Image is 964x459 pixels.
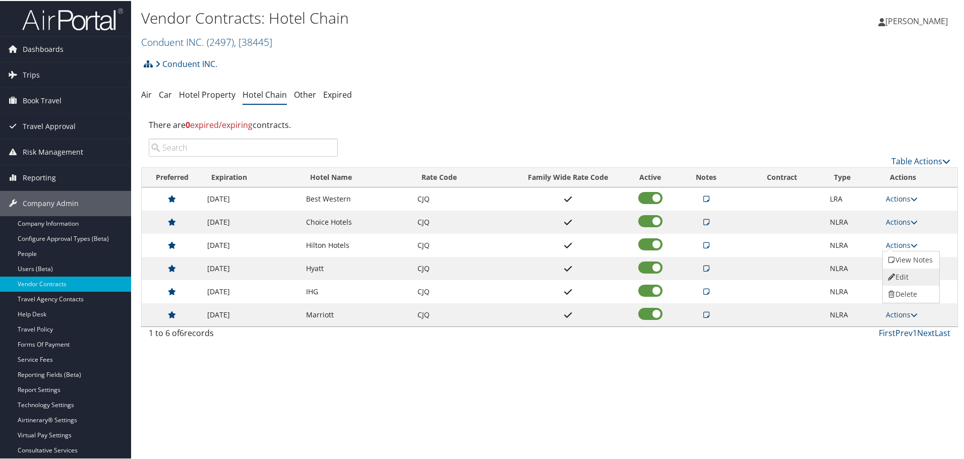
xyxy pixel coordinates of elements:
div: There are contracts. [141,110,958,138]
i: 786843527 14.5% // TP+ CJQ / WS 9D7 [703,287,709,294]
th: Notes: activate to sort column ascending [674,167,739,186]
a: [PERSON_NAME] [878,5,958,35]
a: Hotel Chain [243,88,287,99]
td: [DATE] [202,256,301,279]
a: Last [935,326,950,338]
div: 1 to 6 of records [149,326,338,343]
i: NC00208 // TP+ CJQ / WS 9D7 - 15% off BAR [703,264,709,271]
a: Edit [883,268,937,285]
a: Next [917,326,935,338]
a: Expired [323,88,352,99]
i: Rates tested in TP+ Oct 2025; Conduent Choice ID: 00913620 25 Percent off Bar // TP+ CJQ / WORLDS... [703,218,709,225]
a: Actions [886,309,918,318]
a: Conduent INC. [155,53,217,73]
th: Hotel Name: activate to sort column ascending [301,167,412,186]
th: Actions [881,167,957,186]
td: LRA [825,186,881,210]
td: CJQ [412,256,510,279]
span: Company Admin [23,190,79,215]
td: NLRA [825,302,881,325]
td: [DATE] [202,302,301,325]
a: Actions [886,239,918,249]
span: Reporting [23,164,56,189]
img: airportal-logo.png [22,7,123,30]
strong: 0 [186,118,190,129]
td: CJQ [412,210,510,233]
a: Actions [886,193,918,203]
i: Rates tested in TP+ Oct 2025; Best Western 25%/19% 01657430 // TP+ CJQ [703,194,709,202]
i: CC6 // TP+ CJQ / WS 9D7 [703,310,709,317]
td: Best Western [301,186,412,210]
th: Expiration: activate to sort column ascending [202,167,301,186]
span: ( 2497 ) [207,34,234,48]
td: Hilton Hotels [301,233,412,256]
span: , [ 38445 ] [234,34,272,48]
span: Risk Management [23,139,83,164]
td: NLRA [825,233,881,256]
th: Family Wide Rate Code: activate to sort column ascending [510,167,627,186]
td: Choice Hotels [301,210,412,233]
a: Prev [895,326,913,338]
td: CJQ [412,302,510,325]
td: Marriott [301,302,412,325]
th: Type: activate to sort column ascending [825,167,881,186]
td: [DATE] [202,210,301,233]
span: Travel Approval [23,113,76,138]
td: NLRA [825,256,881,279]
span: [PERSON_NAME] [885,15,948,26]
input: Search [149,138,338,156]
a: Conduent INC. [141,34,272,48]
th: Active: activate to sort column ascending [627,167,674,186]
span: 6 [179,326,184,338]
th: Contract: activate to sort column ascending [739,167,825,186]
a: Table Actions [891,155,950,166]
a: Air [141,88,152,99]
i: TP+ CJQ / WS 9D7 - 6% [703,241,709,248]
td: NLRA [825,210,881,233]
td: CJQ [412,233,510,256]
a: 1 [913,326,917,338]
a: Other [294,88,316,99]
td: CJQ [412,186,510,210]
h1: Vendor Contracts: Hotel Chain [141,7,686,28]
a: Car [159,88,172,99]
a: First [879,326,895,338]
th: Rate Code: activate to sort column ascending [412,167,510,186]
a: Hotel Property [179,88,235,99]
a: Delete [883,285,937,302]
a: View Notes [883,250,937,268]
td: Hyatt [301,256,412,279]
td: [DATE] [202,279,301,302]
th: Preferred: activate to sort column ascending [142,167,202,186]
span: Dashboards [23,36,64,61]
span: Book Travel [23,87,62,112]
td: NLRA [825,279,881,302]
td: [DATE] [202,233,301,256]
td: CJQ [412,279,510,302]
span: Trips [23,61,40,87]
td: IHG [301,279,412,302]
span: expired/expiring [186,118,253,129]
a: Actions [886,216,918,226]
td: [DATE] [202,186,301,210]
